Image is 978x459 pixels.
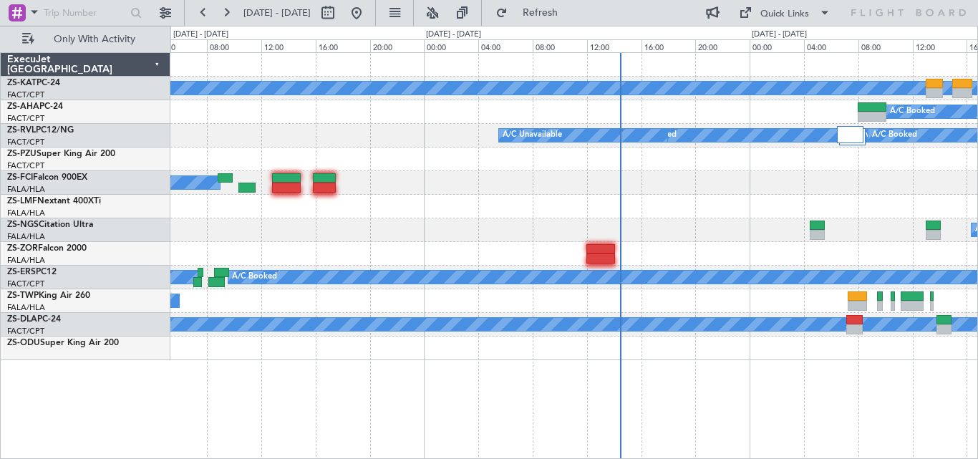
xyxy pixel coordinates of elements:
div: [DATE] - [DATE] [426,29,481,41]
div: 04:00 [804,39,858,52]
a: FACT/CPT [7,279,44,289]
span: ZS-ODU [7,339,40,347]
div: 08:00 [858,39,913,52]
span: ZS-ZOR [7,244,38,253]
span: ZS-AHA [7,102,39,111]
span: ZS-LMF [7,197,37,206]
span: ZS-PZU [7,150,37,158]
div: 12:00 [587,39,641,52]
span: Only With Activity [37,34,151,44]
a: ZS-FCIFalcon 900EX [7,173,87,182]
div: 16:00 [316,39,370,52]
span: ZS-NGS [7,221,39,229]
div: 20:00 [695,39,750,52]
span: ZS-ERS [7,268,36,276]
div: [DATE] - [DATE] [173,29,228,41]
span: ZS-FCI [7,173,33,182]
div: Quick Links [760,7,809,21]
div: 08:00 [533,39,587,52]
button: Only With Activity [16,28,155,51]
a: ZS-KATPC-24 [7,79,60,87]
a: ZS-TWPKing Air 260 [7,291,90,300]
div: 04:00 [478,39,533,52]
div: 12:00 [261,39,316,52]
div: A/C Booked [872,125,917,146]
a: ZS-LMFNextant 400XTi [7,197,101,206]
a: FACT/CPT [7,137,44,148]
button: Quick Links [732,1,838,24]
span: ZS-DLA [7,315,37,324]
div: A/C Unavailable [503,125,562,146]
div: 04:00 [153,39,208,52]
span: ZS-TWP [7,291,39,300]
div: A/C Booked [232,266,277,288]
a: FALA/HLA [7,255,45,266]
a: FALA/HLA [7,231,45,242]
div: A/C Booked [890,101,935,122]
div: 00:00 [750,39,804,52]
span: ZS-RVL [7,126,36,135]
button: Refresh [489,1,575,24]
a: ZS-ERSPC12 [7,268,57,276]
div: [DATE] - [DATE] [752,29,807,41]
span: Refresh [510,8,571,18]
a: ZS-ODUSuper King Air 200 [7,339,119,347]
a: FACT/CPT [7,90,44,100]
div: 20:00 [370,39,425,52]
a: ZS-NGSCitation Ultra [7,221,93,229]
div: 16:00 [641,39,696,52]
a: FACT/CPT [7,160,44,171]
a: ZS-DLAPC-24 [7,315,61,324]
span: [DATE] - [DATE] [243,6,311,19]
a: FACT/CPT [7,326,44,337]
a: ZS-ZORFalcon 2000 [7,244,87,253]
div: 12:00 [913,39,967,52]
a: FACT/CPT [7,113,44,124]
div: 08:00 [207,39,261,52]
a: FALA/HLA [7,184,45,195]
span: ZS-KAT [7,79,37,87]
a: FALA/HLA [7,302,45,313]
input: Trip Number [44,2,126,24]
a: ZS-AHAPC-24 [7,102,63,111]
a: FALA/HLA [7,208,45,218]
a: ZS-RVLPC12/NG [7,126,74,135]
a: ZS-PZUSuper King Air 200 [7,150,115,158]
div: 00:00 [424,39,478,52]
